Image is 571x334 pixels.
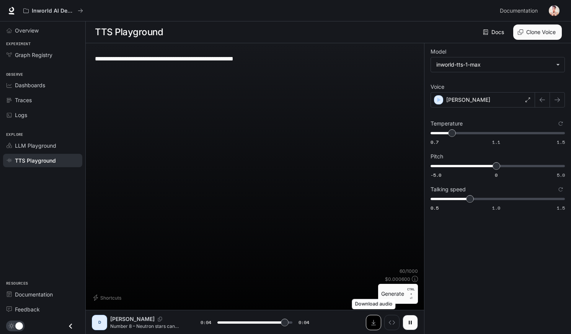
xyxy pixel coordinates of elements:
p: Voice [431,84,444,90]
span: Traces [15,96,32,104]
button: Close drawer [62,318,79,334]
span: 1.1 [492,139,500,145]
div: D [93,316,106,329]
button: User avatar [547,3,562,18]
p: Inworld AI Demos [32,8,75,14]
span: 0:04 [201,319,211,326]
span: 0.5 [431,205,439,211]
span: 0:04 [299,319,309,326]
a: Graph Registry [3,48,82,62]
button: Shortcuts [92,292,124,304]
span: 0.7 [431,139,439,145]
a: LLM Playground [3,139,82,152]
p: CTRL + [407,287,415,296]
p: Model [431,49,446,54]
p: [PERSON_NAME] [110,315,155,323]
img: User avatar [549,5,560,16]
span: 1.5 [557,139,565,145]
p: $ 0.000600 [385,276,410,282]
span: Feedback [15,305,40,313]
p: Pitch [431,154,443,159]
a: Feedback [3,303,82,316]
button: Reset to default [556,119,565,128]
a: Documentation [3,288,82,301]
span: 1.0 [492,205,500,211]
span: TTS Playground [15,156,56,165]
button: Download audio [366,315,381,330]
span: Dashboards [15,81,45,89]
p: Talking speed [431,187,466,192]
a: Traces [3,93,82,107]
button: All workspaces [20,3,86,18]
a: Documentation [497,3,543,18]
div: inworld-tts-1-max [436,61,552,68]
button: Copy Voice ID [155,317,165,321]
span: Logs [15,111,27,119]
p: 60 / 1000 [400,268,418,274]
a: Logs [3,108,82,122]
span: 1.5 [557,205,565,211]
span: Documentation [15,290,53,298]
button: Clone Voice [513,24,562,40]
p: ⏎ [407,287,415,301]
span: Graph Registry [15,51,52,59]
span: LLM Playground [15,142,56,150]
button: GenerateCTRL +⏎ [378,284,418,304]
span: 5.0 [557,172,565,178]
h1: TTS Playground [95,24,163,40]
span: Overview [15,26,39,34]
button: Inspect [384,315,400,330]
a: TTS Playground [3,154,82,167]
span: -5.0 [431,172,441,178]
div: Download audio [352,299,396,310]
span: Documentation [500,6,538,16]
a: Dashboards [3,78,82,92]
p: Temperature [431,121,463,126]
a: Docs [481,24,507,40]
p: Number 8 – Neutron stars can spin up to 600 times per second [110,323,182,329]
p: [PERSON_NAME] [446,96,490,104]
div: inworld-tts-1-max [431,57,564,72]
a: Overview [3,24,82,37]
button: Reset to default [556,185,565,194]
span: 0 [495,172,498,178]
span: Dark mode toggle [15,321,23,330]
